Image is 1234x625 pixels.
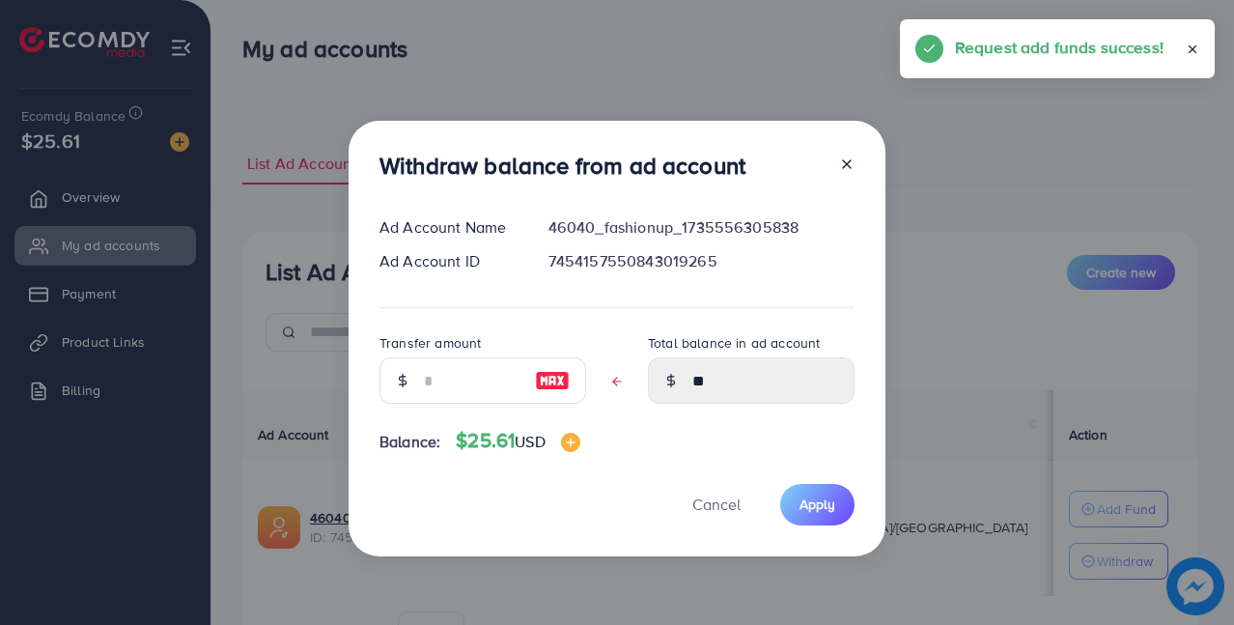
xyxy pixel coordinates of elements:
[379,333,481,353] label: Transfer amount
[533,216,870,239] div: 46040_fashionup_1735556305838
[456,429,579,453] h4: $25.61
[379,431,440,453] span: Balance:
[533,250,870,272] div: 7454157550843019265
[364,250,533,272] div: Ad Account ID
[535,369,570,392] img: image
[648,333,820,353] label: Total balance in ad account
[515,431,545,452] span: USD
[561,433,580,452] img: image
[379,152,745,180] h3: Withdraw balance from ad account
[668,484,765,526] button: Cancel
[692,494,741,515] span: Cancel
[364,216,533,239] div: Ad Account Name
[799,495,835,514] span: Apply
[780,484,855,526] button: Apply
[955,35,1164,60] h5: Request add funds success!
